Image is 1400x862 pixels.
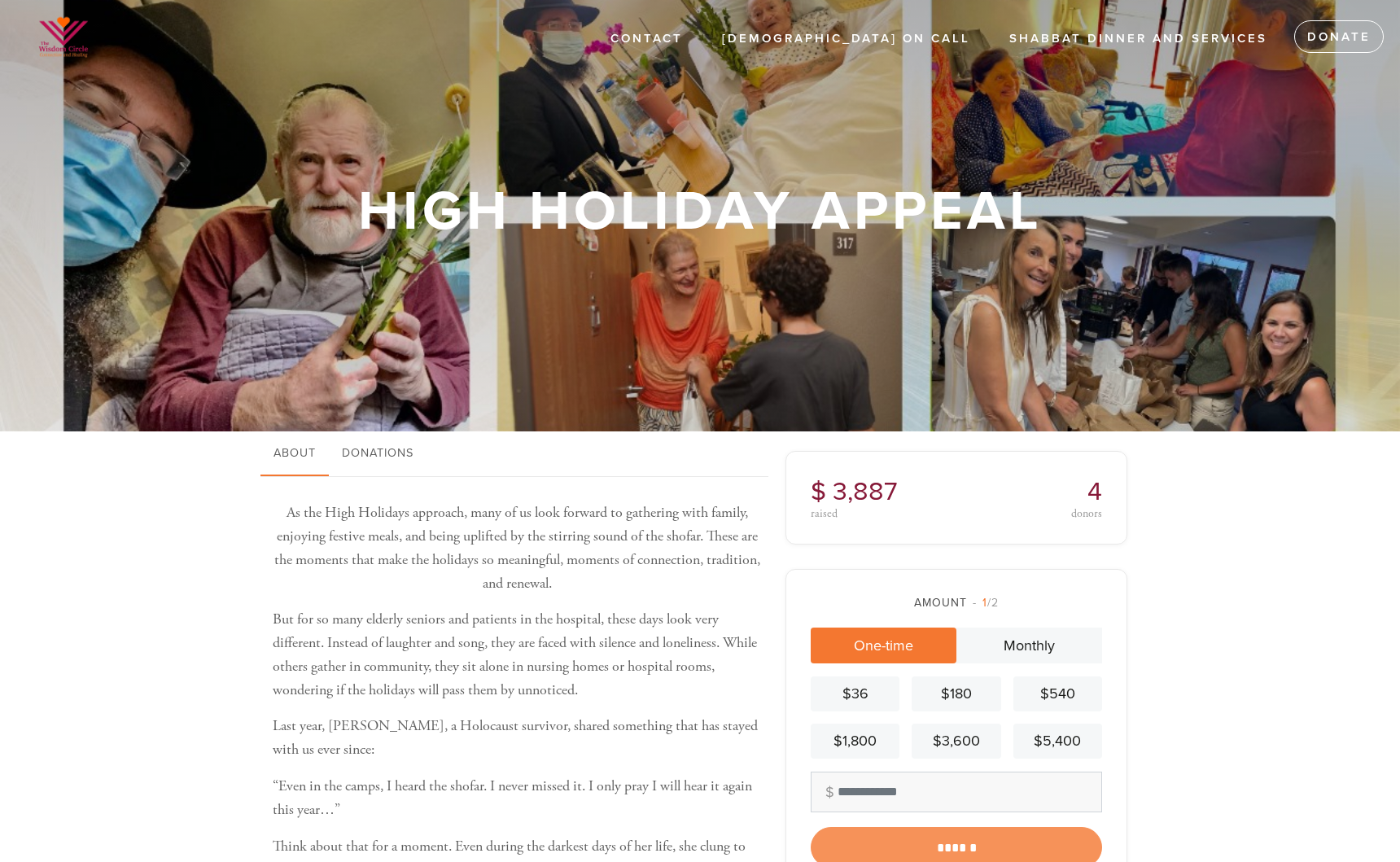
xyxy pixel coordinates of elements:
[598,24,695,55] a: Contact
[811,476,826,507] span: $
[956,628,1102,663] a: Monthly
[973,596,999,610] span: /2
[811,676,899,711] a: $36
[273,775,761,822] p: “Even in the camps, I heard the shofar. I never missed it. I only pray I will hear it again this ...
[811,594,1102,611] div: Amount
[1013,676,1102,711] a: $540
[273,501,761,595] p: As the High Holidays approach, many of us look forward to gathering with family, enjoying festive...
[24,8,103,67] img: WhatsApp%20Image%202025-03-14%20at%2002.png
[260,431,329,477] a: About
[918,730,994,752] div: $3,600
[358,186,1043,238] h1: High Holiday Appeal
[912,676,1000,711] a: $180
[811,628,956,663] a: One-time
[833,476,897,507] span: 3,887
[817,730,893,752] div: $1,800
[961,476,1102,507] h2: 4
[912,724,1000,759] a: $3,600
[997,24,1280,55] a: Shabbat Dinner and Services
[811,508,952,519] div: raised
[329,431,427,477] a: Donations
[961,508,1102,519] div: donors
[1294,20,1384,53] a: Donate
[273,608,761,702] p: But for so many elderly seniors and patients in the hospital, these days look very different. Ins...
[273,715,761,762] p: Last year, [PERSON_NAME], a Holocaust survivor, shared something that has stayed with us ever since:
[1020,730,1096,752] div: $5,400
[918,683,994,705] div: $180
[1013,724,1102,759] a: $5,400
[1020,683,1096,705] div: $540
[710,24,982,55] a: [DEMOGRAPHIC_DATA] On Call
[817,683,893,705] div: $36
[982,596,987,610] span: 1
[811,724,899,759] a: $1,800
